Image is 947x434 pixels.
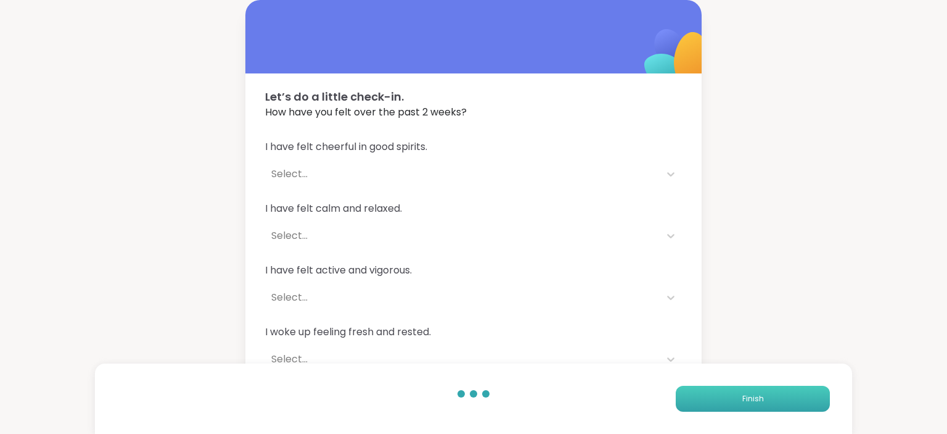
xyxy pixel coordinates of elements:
div: Select... [271,228,654,243]
span: How have you felt over the past 2 weeks? [265,105,682,120]
span: I have felt calm and relaxed. [265,201,682,216]
button: Finish [676,386,830,412]
div: Select... [271,290,654,305]
span: I have felt active and vigorous. [265,263,682,278]
span: Finish [742,393,764,404]
span: I woke up feeling fresh and rested. [265,325,682,340]
span: Let’s do a little check-in. [265,88,682,105]
div: Select... [271,167,654,182]
span: I have felt cheerful in good spirits. [265,140,682,154]
div: Select... [271,352,654,367]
